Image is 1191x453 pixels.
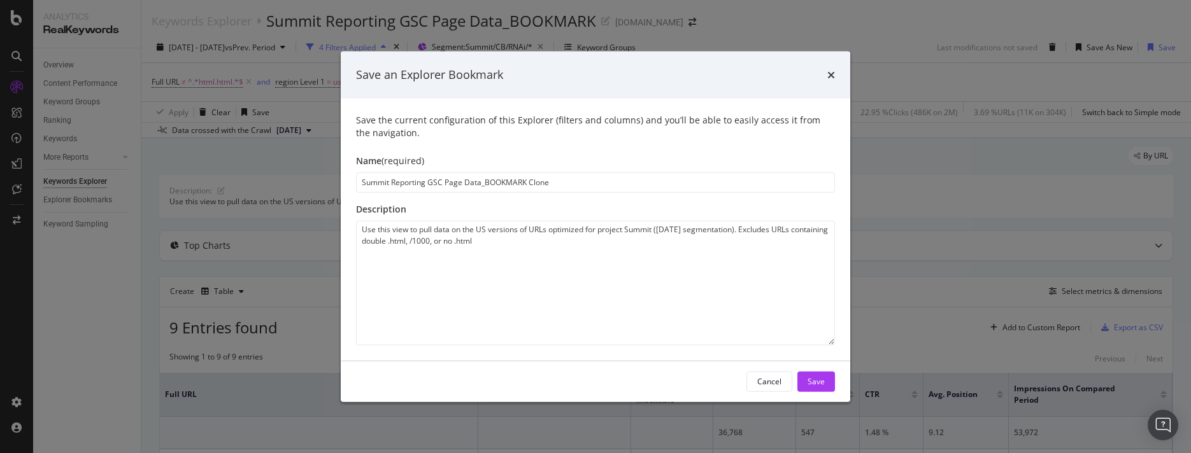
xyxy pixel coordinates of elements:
[356,67,503,83] div: Save an Explorer Bookmark
[356,220,835,345] textarea: Use this view to pull data on the US versions of URLs optimized for project Summit ([DATE] segmen...
[808,376,825,387] div: Save
[341,52,850,402] div: modal
[356,202,835,215] div: Description
[382,154,424,166] span: (required)
[356,154,382,166] span: Name
[827,67,835,83] div: times
[757,376,781,387] div: Cancel
[1148,410,1178,440] div: Open Intercom Messenger
[746,371,792,391] button: Cancel
[356,172,835,192] input: Enter a name
[797,371,835,391] button: Save
[356,113,835,139] div: Save the current configuration of this Explorer (filters and columns) and you’ll be able to easil...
